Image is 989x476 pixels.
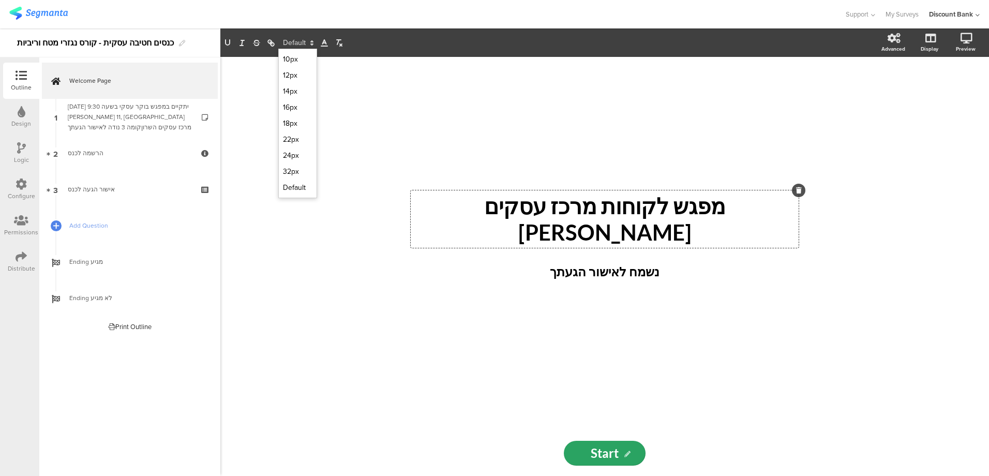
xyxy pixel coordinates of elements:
[550,264,660,279] strong: נשמח לאישור הגעתך
[54,111,57,123] span: 1
[11,83,32,92] div: Outline
[14,155,29,165] div: Logic
[11,119,31,128] div: Design
[68,184,191,195] div: אישור הגעה לכנס
[69,257,202,267] span: Ending מגיע
[4,228,38,237] div: Permissions
[68,148,191,158] div: הרשמה לכנס
[69,76,202,86] span: Welcome Page
[42,99,218,135] a: 1 [DATE] יתקיים במפגש בוקר עסקי בשעה 9:30 [PERSON_NAME] 11, [GEOGRAPHIC_DATA] מרכז עסקים השרוןקומ...
[8,264,35,273] div: Distribute
[42,171,218,207] a: 3 אישור הגעה לכנס
[42,63,218,99] a: Welcome Page
[881,45,905,53] div: Advanced
[17,35,174,51] div: כנסים חטיבה עסקית - קורס נגזרי מטח וריביות
[42,135,218,171] a: 2 הרשמה לכנס
[69,220,202,231] span: Add Question
[42,280,218,316] a: Ending לא מגיע
[68,101,191,132] div: ביום חמישי 3.4.2025 יתקיים במפגש בוקר עסקי בשעה 9:30 שנקר 11, הרצליה מרכז עסקים השרוןקומה 3 נודה ...
[53,147,58,159] span: 2
[9,7,68,20] img: segmanta logo
[8,191,35,201] div: Configure
[109,322,152,332] div: Print Outline
[53,184,58,195] span: 3
[921,45,938,53] div: Display
[929,9,973,19] div: Discount Bank
[69,293,202,303] span: Ending לא מגיע
[413,193,796,245] p: מפגש לקוחות מרכז עסקים [PERSON_NAME]
[956,45,976,53] div: Preview
[846,9,868,19] span: Support
[564,441,646,466] input: Start
[42,244,218,280] a: Ending מגיע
